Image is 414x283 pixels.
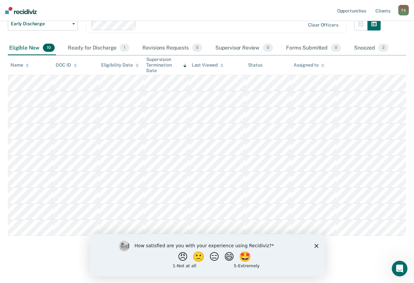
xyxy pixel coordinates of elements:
[43,44,55,52] span: 10
[353,41,390,55] div: Snoozed2
[8,41,56,55] div: Eligible Now10
[8,17,78,30] button: Early Discharge
[146,57,186,73] div: Supervision Termination Date
[56,62,77,68] div: DOC ID
[398,5,409,15] div: T S
[308,22,338,28] div: Clear officers
[398,5,409,15] button: TS
[11,21,70,27] span: Early Discharge
[5,7,37,14] img: Recidiviz
[192,62,224,68] div: Last Viewed
[214,41,275,55] div: Supervisor Review0
[120,44,129,52] span: 1
[101,62,139,68] div: Eligibility Date
[331,44,341,52] span: 0
[141,41,203,55] div: Revisions Requests0
[378,44,388,52] span: 2
[192,44,202,52] span: 0
[90,234,324,276] iframe: Survey by Kim from Recidiviz
[294,62,324,68] div: Assigned to
[10,62,29,68] div: Name
[392,261,407,276] iframe: Intercom live chat
[285,41,342,55] div: Forms Submitted0
[66,41,131,55] div: Ready for Discharge1
[248,62,262,68] div: Status
[263,44,273,52] span: 0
